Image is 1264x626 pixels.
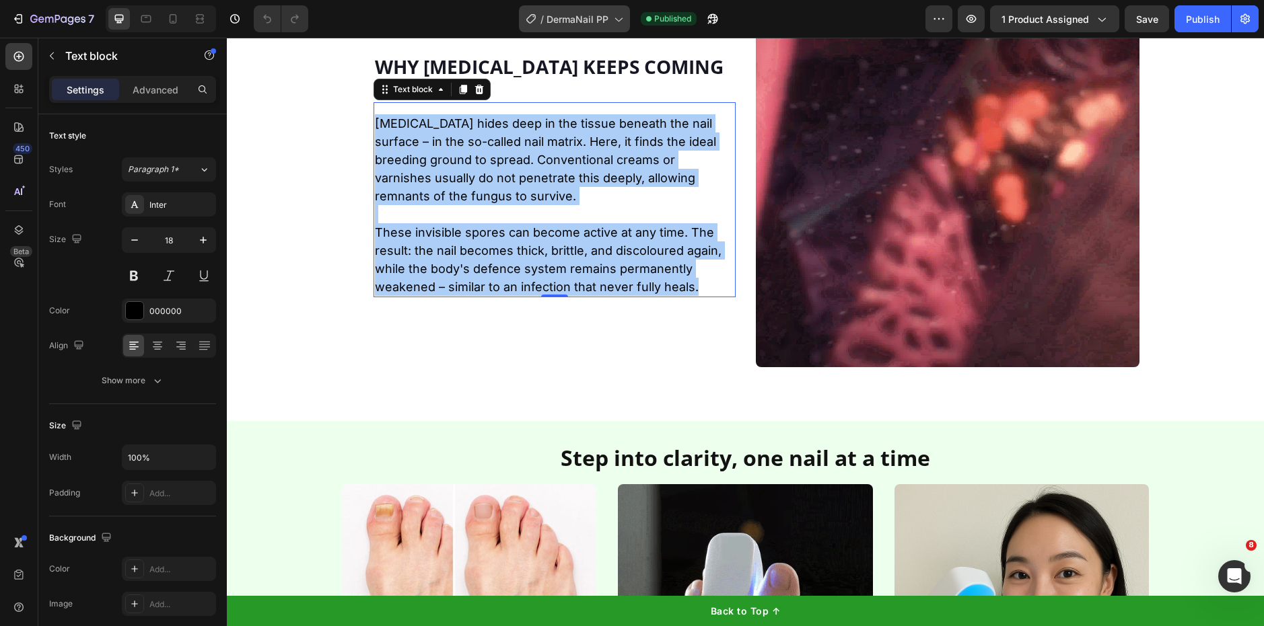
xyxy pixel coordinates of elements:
p: [MEDICAL_DATA] hides deep in the tissue beneath the nail surface – in the so-called nail matrix. ... [148,77,507,167]
span: DermaNail PP [547,12,608,26]
div: Add... [149,563,213,576]
div: Publish [1186,12,1220,26]
div: Text style [49,130,86,142]
p: Settings [67,83,104,97]
div: Text block [164,46,209,58]
div: Font [49,198,66,210]
div: Show more [102,374,164,387]
div: Add... [149,598,213,611]
button: Save [1125,5,1169,32]
input: Auto [122,445,215,469]
div: Back to Top ↑ [484,566,554,580]
div: Color [49,305,70,317]
button: Show more [49,368,216,393]
div: Beta [10,246,32,257]
div: Add... [149,487,213,500]
div: Size [49,231,85,249]
div: Rich Text Editor. Editing area: main [147,75,509,260]
iframe: Intercom live chat [1218,560,1251,592]
div: Size [49,417,85,435]
div: 000000 [149,305,213,317]
button: Paragraph 1* [122,157,216,182]
button: 7 [5,5,100,32]
span: Paragraph 1* [128,163,179,175]
div: Width [49,451,71,463]
span: Published [654,13,691,25]
div: Styles [49,163,73,175]
div: Inter [149,199,213,211]
p: These invisible spores can become active at any time. The result: the nail becomes thick, brittle... [148,186,507,258]
p: 7 [88,11,94,27]
div: Padding [49,487,80,499]
strong: Why [MEDICAL_DATA] keeps coming back [148,16,497,65]
iframe: Design area [227,38,1264,626]
div: Color [49,563,70,575]
div: 450 [13,143,32,154]
div: Background [49,529,114,547]
p: Text block [65,48,180,64]
span: 8 [1246,540,1257,551]
div: Undo/Redo [254,5,308,32]
span: 1 product assigned [1002,12,1089,26]
h2: Step into clarity, one nail at a time [115,405,923,436]
button: Publish [1174,5,1231,32]
span: / [540,12,544,26]
p: Advanced [133,83,178,97]
div: Image [49,598,73,610]
div: Align [49,337,87,355]
span: Save [1136,13,1158,25]
button: 1 product assigned [990,5,1119,32]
